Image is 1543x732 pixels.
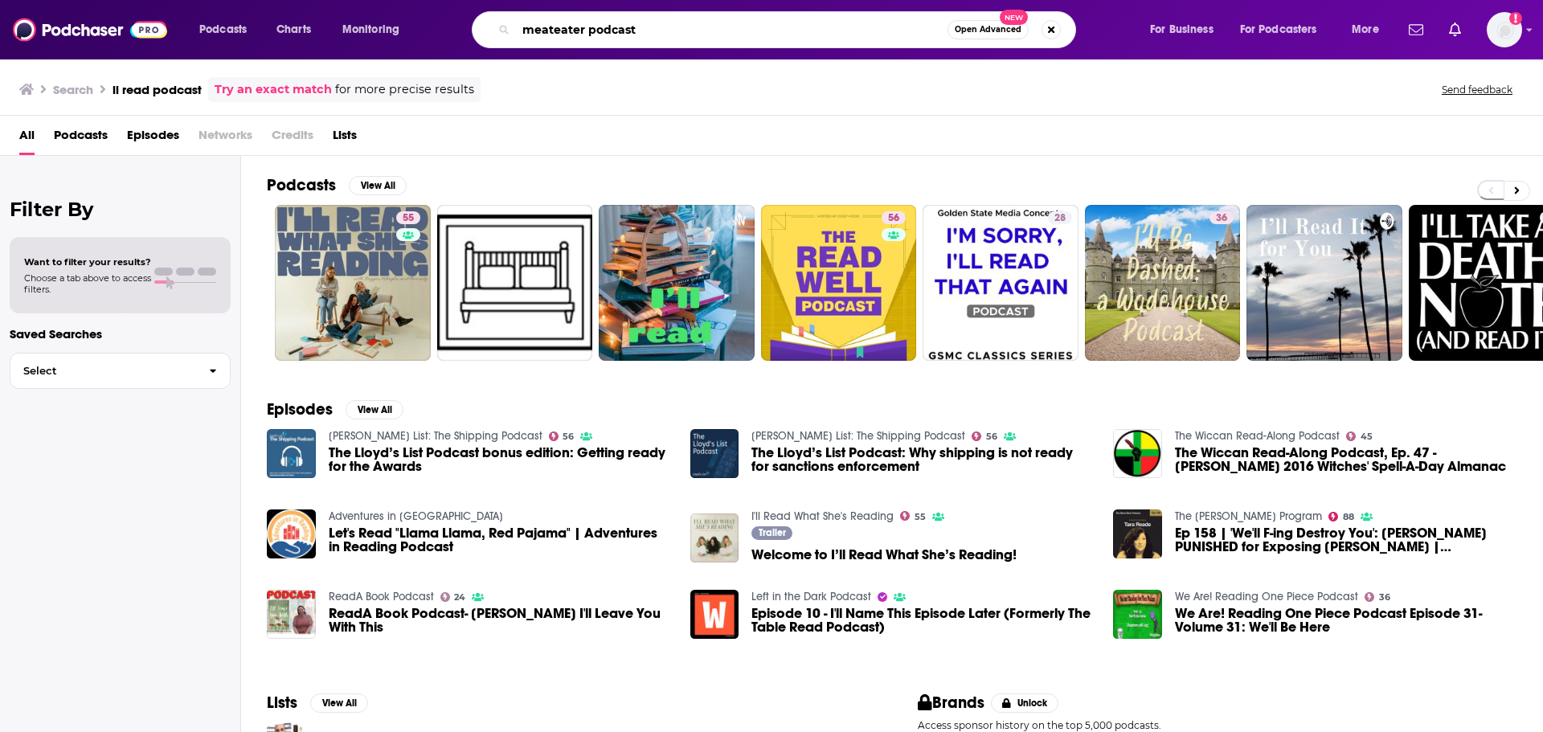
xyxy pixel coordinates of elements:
[1230,17,1340,43] button: open menu
[1487,12,1522,47] img: User Profile
[10,366,196,376] span: Select
[267,175,407,195] a: PodcastsView All
[1113,590,1162,639] img: We Are! Reading One Piece Podcast Episode 31-Volume 31: We'll Be Here
[1175,590,1358,603] a: We Are! Reading One Piece Podcast
[1443,16,1467,43] a: Show notifications dropdown
[690,429,739,478] img: The Lloyd’s List Podcast: Why shipping is not ready for sanctions enforcement
[335,80,474,99] span: for more precise results
[199,18,247,41] span: Podcasts
[403,211,414,227] span: 55
[1343,513,1354,521] span: 88
[13,14,167,45] img: Podchaser - Follow, Share and Rate Podcasts
[266,17,321,43] a: Charts
[888,211,899,227] span: 56
[349,176,407,195] button: View All
[1209,211,1234,224] a: 36
[1175,429,1340,443] a: The Wiccan Read-Along Podcast
[1139,17,1234,43] button: open menu
[1175,509,1322,523] a: The Glenn Beck Program
[1175,526,1517,554] span: Ep 158 | 'We'll F-ing Destroy You': [PERSON_NAME] PUNISHED for Exposing [PERSON_NAME] | [PERSON_N...
[1216,211,1227,227] span: 36
[690,590,739,639] img: Episode 10 - I'll Name This Episode Later (Formerly The Table Read Podcast)
[759,528,786,538] span: Trailer
[690,513,739,562] img: Welcome to I’ll Read What She’s Reading!
[751,429,965,443] a: Lloyd's List: The Shipping Podcast
[923,205,1078,361] a: 28
[751,446,1094,473] a: The Lloyd’s List Podcast: Why shipping is not ready for sanctions enforcement
[918,693,984,713] h2: Brands
[1402,16,1430,43] a: Show notifications dropdown
[53,82,93,97] h3: Search
[563,433,574,440] span: 56
[329,526,671,554] span: Let's Read "Llama Llama, Red Pajama" | Adventures in Reading Podcast
[19,122,35,155] a: All
[267,399,333,419] h2: Episodes
[310,693,368,713] button: View All
[516,17,947,43] input: Search podcasts, credits, & more...
[329,509,503,523] a: Adventures in Reading
[751,607,1094,634] span: Episode 10 - I'll Name This Episode Later (Formerly The Table Read Podcast)
[900,511,926,521] a: 55
[267,175,336,195] h2: Podcasts
[1487,12,1522,47] span: Logged in as eringalloway
[1000,10,1029,25] span: New
[267,693,368,713] a: ListsView All
[215,80,332,99] a: Try an exact match
[54,122,108,155] a: Podcasts
[1346,431,1373,441] a: 45
[1054,211,1066,227] span: 28
[10,326,231,341] p: Saved Searches
[454,594,465,601] span: 24
[1509,12,1522,25] svg: Add a profile image
[267,509,316,558] img: Let's Read "Llama Llama, Red Pajama" | Adventures in Reading Podcast
[1240,18,1317,41] span: For Podcasters
[329,446,671,473] a: The Lloyd’s List Podcast bonus edition: Getting ready for the Awards
[1487,12,1522,47] button: Show profile menu
[272,122,313,155] span: Credits
[549,431,575,441] a: 56
[275,205,431,361] a: 55
[331,17,420,43] button: open menu
[267,590,316,639] img: ReadA Book Podcast- Kylie Ladd I'll Leave You With This
[882,211,906,224] a: 56
[1113,429,1162,478] img: The Wiccan Read-Along Podcast, Ep. 47 - Llewellyn's 2016 Witches' Spell-A-Day Almanac
[972,431,997,441] a: 56
[751,590,871,603] a: Left in the Dark Podcast
[267,399,403,419] a: EpisodesView All
[1175,607,1517,634] a: We Are! Reading One Piece Podcast Episode 31-Volume 31: We'll Be Here
[991,693,1059,713] button: Unlock
[188,17,268,43] button: open menu
[329,590,434,603] a: ReadA Book Podcast
[1048,211,1072,224] a: 28
[329,607,671,634] span: ReadA Book Podcast- [PERSON_NAME] I'll Leave You With This
[955,26,1021,34] span: Open Advanced
[1361,433,1373,440] span: 45
[396,211,420,224] a: 55
[1085,205,1241,361] a: 36
[1175,446,1517,473] span: The Wiccan Read-Along Podcast, Ep. 47 - [PERSON_NAME] 2016 Witches' Spell-A-Day Almanac
[127,122,179,155] a: Episodes
[1328,512,1354,521] a: 88
[1175,446,1517,473] a: The Wiccan Read-Along Podcast, Ep. 47 - Llewellyn's 2016 Witches' Spell-A-Day Almanac
[333,122,357,155] a: Lists
[10,353,231,389] button: Select
[113,82,202,97] h3: ll read podcast
[1352,18,1379,41] span: More
[267,693,297,713] h2: Lists
[342,18,399,41] span: Monitoring
[440,592,466,602] a: 24
[761,205,917,361] a: 56
[1175,526,1517,554] a: Ep 158 | 'We'll F-ing Destroy You': Tara Reade PUNISHED for Exposing Biden | Tara Reade | The Gle...
[986,433,997,440] span: 56
[487,11,1091,48] div: Search podcasts, credits, & more...
[329,429,542,443] a: Lloyd's List: The Shipping Podcast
